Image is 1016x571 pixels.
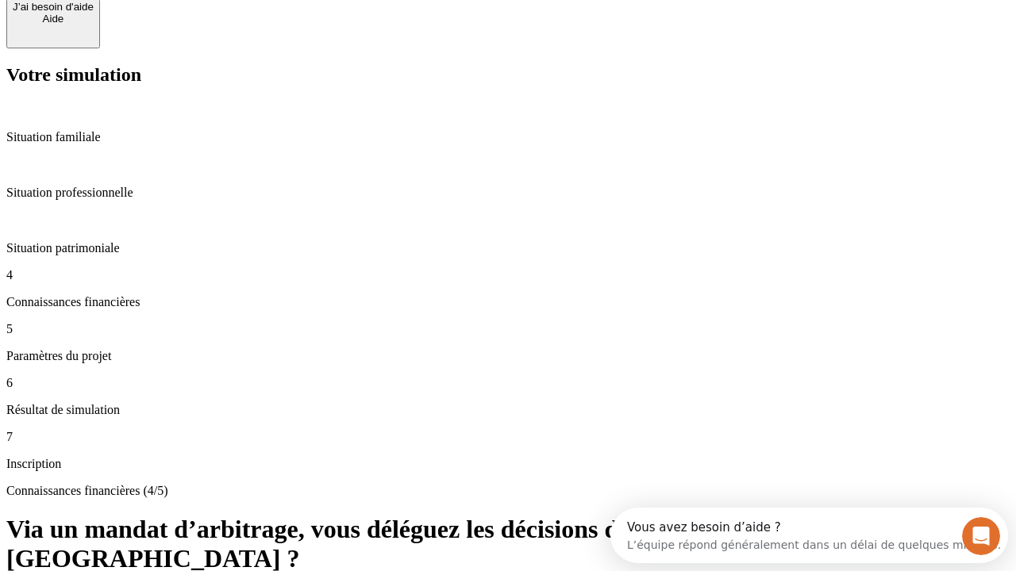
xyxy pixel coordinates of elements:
[6,6,437,50] div: Ouvrir le Messenger Intercom
[6,130,1010,144] p: Situation familiale
[6,484,1010,498] p: Connaissances financières (4/5)
[6,295,1010,309] p: Connaissances financières
[6,186,1010,200] p: Situation professionnelle
[17,26,391,43] div: L’équipe répond généralement dans un délai de quelques minutes.
[6,430,1010,444] p: 7
[6,241,1010,255] p: Situation patrimoniale
[6,349,1010,363] p: Paramètres du projet
[13,13,94,25] div: Aide
[6,64,1010,86] h2: Votre simulation
[6,376,1010,390] p: 6
[962,517,1000,555] iframe: Intercom live chat
[17,13,391,26] div: Vous avez besoin d’aide ?
[6,322,1010,336] p: 5
[6,403,1010,417] p: Résultat de simulation
[6,268,1010,282] p: 4
[6,457,1010,471] p: Inscription
[13,1,94,13] div: J’ai besoin d'aide
[610,508,1008,563] iframe: Intercom live chat discovery launcher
